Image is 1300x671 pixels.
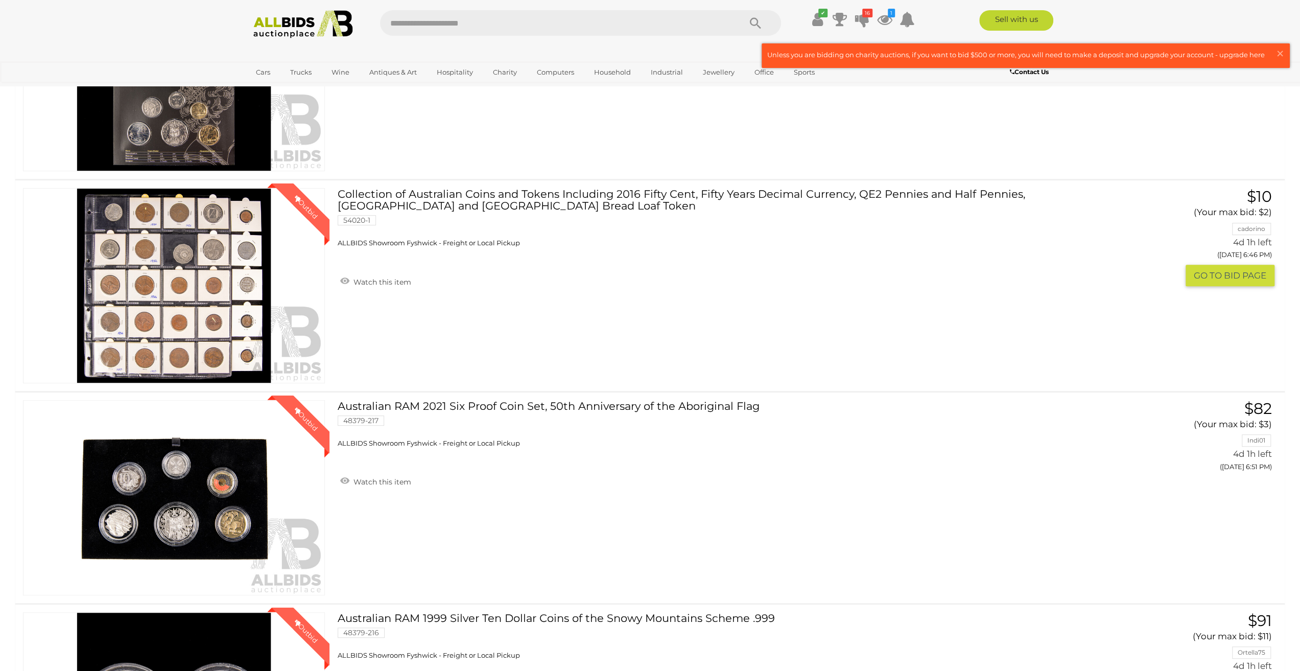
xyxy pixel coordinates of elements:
[1009,66,1051,78] a: Contact Us
[818,9,828,17] i: ✔
[345,400,1066,448] a: Australian RAM 2021 Six Proof Coin Set, 50th Anniversary of the Aboriginal Flag 48379-217 ALLBIDS...
[23,189,324,383] img: 54020-1a.jpg
[1081,188,1274,286] a: $10 (Your max bid: $2) cadorino 4d 1h left ([DATE] 6:46 PM) GO TO BID PAGE
[696,64,741,81] a: Jewellery
[345,612,1066,660] a: Australian RAM 1999 Silver Ten Dollar Coins of the Snowy Mountains Scheme .999 48379-216 ALLBIDS ...
[363,64,423,81] a: Antiques & Art
[282,396,329,443] div: Outbid
[338,473,414,489] a: Watch this item
[351,277,411,287] span: Watch this item
[23,401,324,595] img: 48379-217a.jpg
[249,81,335,98] a: [GEOGRAPHIC_DATA]
[855,10,870,29] a: 16
[1244,399,1272,418] span: $82
[1009,68,1048,76] b: Contact Us
[748,64,781,81] a: Office
[283,64,318,81] a: Trucks
[730,10,781,36] button: Search
[351,477,411,487] span: Watch this item
[877,10,892,29] a: 1
[1275,43,1285,63] span: ×
[530,64,581,81] a: Computers
[249,64,277,81] a: Cars
[787,64,821,81] a: Sports
[23,400,325,595] a: Outbid
[1186,265,1274,287] button: GO TO BID PAGE
[1081,400,1274,477] a: $82 (Your max bid: $3) Indi01 4d 1h left ([DATE] 6:51 PM)
[644,64,690,81] a: Industrial
[1248,611,1272,630] span: $91
[587,64,637,81] a: Household
[862,9,872,17] i: 16
[430,64,480,81] a: Hospitality
[888,9,895,17] i: 1
[282,608,329,655] div: Outbid
[338,273,414,289] a: Watch this item
[486,64,524,81] a: Charity
[325,64,356,81] a: Wine
[810,10,825,29] a: ✔
[1247,187,1272,206] span: $10
[979,10,1053,31] a: Sell with us
[345,188,1066,248] a: Collection of Australian Coins and Tokens Including 2016 Fifty Cent, Fifty Years Decimal Currency...
[282,183,329,230] div: Outbid
[248,10,359,38] img: Allbids.com.au
[23,188,325,383] a: Outbid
